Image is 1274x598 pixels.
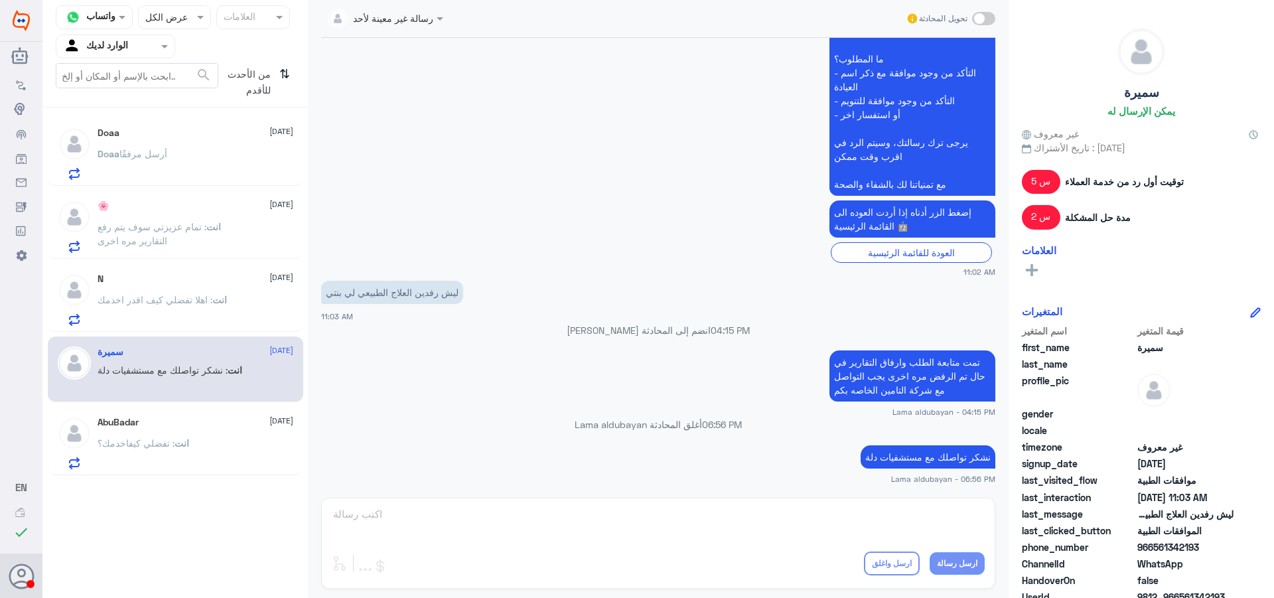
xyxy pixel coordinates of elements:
[1137,407,1234,421] span: null
[702,419,742,430] span: 06:56 PM
[1022,440,1135,454] span: timezone
[58,417,91,450] img: defaultAdmin.png
[1022,244,1056,256] h6: العلامات
[196,64,212,86] button: search
[13,10,30,31] img: Widebot Logo
[861,445,995,469] p: 9/10/2025, 6:56 PM
[269,271,293,283] span: [DATE]
[218,63,274,102] span: من الأحدث للأقدم
[279,63,290,97] i: ⇅
[1022,305,1062,317] h6: المتغيرات
[963,266,995,277] span: 11:02 AM
[13,524,29,540] i: check
[269,125,293,137] span: [DATE]
[1022,540,1135,554] span: phone_number
[98,273,104,285] h5: N
[1137,573,1234,587] span: false
[1022,507,1135,521] span: last_message
[1137,507,1234,521] span: ليش رفدين العلاج الطبيعي لي بنتي
[15,481,27,494] button: EN
[1107,105,1175,117] h6: يمكن الإرسال له
[1022,340,1135,354] span: first_name
[269,198,293,210] span: [DATE]
[1124,85,1159,100] h5: سميرة
[1022,324,1135,338] span: اسم المتغير
[1022,473,1135,487] span: last_visited_flow
[1137,524,1234,538] span: الموافقات الطبية
[1137,557,1234,571] span: 2
[1137,540,1234,554] span: 966561342193
[321,323,995,337] p: [PERSON_NAME] انضم إلى المحادثة
[98,417,139,428] h5: AbuBadar
[1022,141,1261,155] span: تاريخ الأشتراك : [DATE]
[58,273,91,307] img: defaultAdmin.png
[891,473,995,485] span: Lama aldubayan - 06:56 PM
[1022,423,1135,437] span: locale
[56,64,218,88] input: ابحث بالإسم أو المكان أو إلخ..
[1022,573,1135,587] span: HandoverOn
[1022,374,1135,404] span: profile_pic
[711,325,750,336] span: 04:15 PM
[98,437,175,449] span: : تفضلي كيفاخدمك؟
[1022,490,1135,504] span: last_interaction
[919,13,967,25] span: تحويل المحادثة
[269,344,293,356] span: [DATE]
[1137,440,1234,454] span: غير معروف
[1022,407,1135,421] span: gender
[206,221,221,232] span: انت
[58,346,91,380] img: defaultAdmin.png
[228,364,242,376] span: انت
[15,481,27,493] span: EN
[58,200,91,234] img: defaultAdmin.png
[321,281,463,304] p: 9/10/2025, 11:03 AM
[829,350,995,402] p: 9/10/2025, 4:15 PM
[196,67,212,83] span: search
[864,552,920,575] button: ارسل واغلق
[892,406,995,417] span: Lama aldubayan - 04:15 PM
[1137,473,1234,487] span: موافقات الطبية
[98,127,119,139] h5: Doaa
[175,437,189,449] span: انت
[1137,490,1234,504] span: 2025-10-09T08:03:17.127Z
[1137,423,1234,437] span: null
[1022,127,1079,141] span: غير معروف
[98,294,212,305] span: : اهلا تفضلي كيف اقدر اخدمك
[212,294,227,305] span: انت
[829,200,995,238] p: 9/10/2025, 11:02 AM
[1119,29,1164,74] img: defaultAdmin.png
[58,127,91,161] img: defaultAdmin.png
[119,148,167,159] span: أرسل مرفقًا
[98,148,119,159] span: Doaa
[98,200,109,212] h5: 🌸
[831,242,992,263] div: العودة للقائمة الرئيسية
[1022,457,1135,471] span: signup_date
[98,364,228,376] span: : نشكر تواصلك مع مستشفيات دلة
[1022,524,1135,538] span: last_clicked_button
[1137,374,1170,407] img: defaultAdmin.png
[1022,357,1135,371] span: last_name
[269,415,293,427] span: [DATE]
[1065,175,1184,188] span: توقيت أول رد من خدمة العملاء
[9,563,34,589] button: الصورة الشخصية
[1022,170,1060,194] span: 5 س
[930,552,985,575] button: ارسل رسالة
[63,7,83,27] img: whatsapp.png
[98,346,123,358] h5: سميرة
[321,417,995,431] p: Lama aldubayan أغلق المحادثة
[1022,205,1060,229] span: 2 س
[321,312,353,321] span: 11:03 AM
[63,37,83,56] img: yourInbox.svg
[1137,324,1234,338] span: قيمة المتغير
[1022,557,1135,571] span: ChannelId
[1065,210,1131,224] span: مدة حل المشكلة
[1137,457,1234,471] span: 2025-10-08T16:47:33.068Z
[222,9,255,27] div: العلامات
[1137,340,1234,354] span: سميرة
[98,221,206,246] span: : تمام عزيزتي سوف يتم رفع التقارير مره اخرى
